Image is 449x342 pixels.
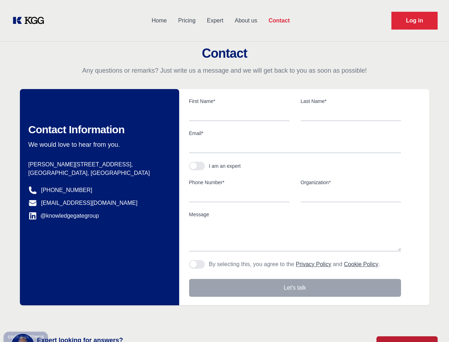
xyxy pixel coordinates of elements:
label: Last Name* [301,98,401,105]
a: Expert [201,11,229,30]
iframe: Chat Widget [413,308,449,342]
p: [GEOGRAPHIC_DATA], [GEOGRAPHIC_DATA] [28,169,168,177]
button: Let's talk [189,279,401,297]
a: Request Demo [391,12,438,30]
p: By selecting this, you agree to the and . [209,260,380,269]
a: Contact [263,11,295,30]
a: Cookie Policy [344,261,378,267]
label: First Name* [189,98,289,105]
label: Organization* [301,179,401,186]
a: Pricing [172,11,201,30]
label: Email* [189,130,401,137]
p: [PERSON_NAME][STREET_ADDRESS], [28,160,168,169]
label: Message [189,211,401,218]
div: I am an expert [209,162,241,170]
div: Cookie settings [8,335,44,339]
a: About us [229,11,263,30]
a: Home [146,11,172,30]
a: [PHONE_NUMBER] [41,186,92,195]
p: Any questions or remarks? Just write us a message and we will get back to you as soon as possible! [9,66,440,75]
p: We would love to hear from you. [28,140,168,149]
a: [EMAIL_ADDRESS][DOMAIN_NAME] [41,199,138,207]
h2: Contact Information [28,123,168,136]
a: Privacy Policy [296,261,331,267]
a: @knowledgegategroup [28,212,99,220]
label: Phone Number* [189,179,289,186]
h2: Contact [9,46,440,61]
a: KOL Knowledge Platform: Talk to Key External Experts (KEE) [11,15,50,26]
